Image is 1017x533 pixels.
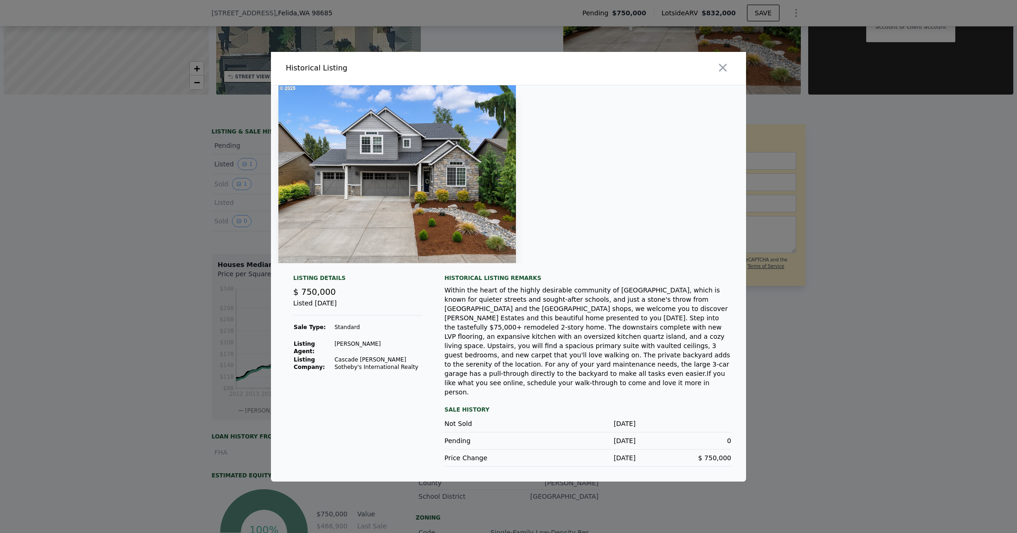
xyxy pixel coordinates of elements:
[278,85,516,263] img: Property Img
[293,287,336,297] span: $ 750,000
[444,286,731,397] div: Within the heart of the highly desirable community of [GEOGRAPHIC_DATA], which is known for quiet...
[698,454,731,462] span: $ 750,000
[334,323,422,331] td: Standard
[294,324,326,330] strong: Sale Type:
[540,419,636,428] div: [DATE]
[444,274,731,282] div: Historical Listing remarks
[444,453,540,463] div: Price Change
[444,436,540,445] div: Pending
[286,63,505,74] div: Historical Listing
[540,436,636,445] div: [DATE]
[540,453,636,463] div: [DATE]
[444,419,540,428] div: Not Sold
[444,404,731,415] div: Sale History
[294,356,325,370] strong: Listing Company:
[293,274,422,286] div: Listing Details
[293,298,422,316] div: Listed [DATE]
[636,436,731,445] div: 0
[334,340,422,355] td: [PERSON_NAME]
[334,355,422,371] td: Cascade [PERSON_NAME] Sotheby's International Realty
[294,341,315,355] strong: Listing Agent:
